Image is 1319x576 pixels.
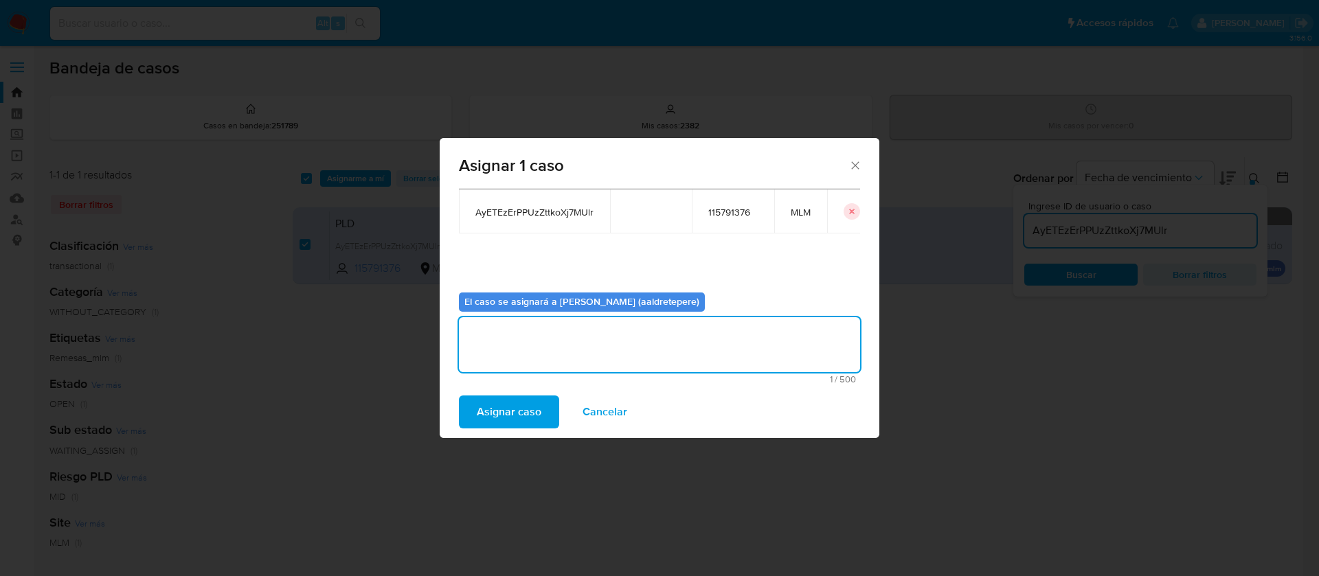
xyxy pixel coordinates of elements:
[708,206,758,218] span: 115791376
[848,159,861,171] button: Cerrar ventana
[459,395,559,428] button: Asignar caso
[475,206,594,218] span: AyETEzErPPUzZttkoXj7MUlr
[440,138,879,438] div: assign-modal
[477,397,541,427] span: Asignar caso
[459,157,848,174] span: Asignar 1 caso
[565,395,645,428] button: Cancelar
[464,295,699,308] b: El caso se asignará a [PERSON_NAME] (aaldretepere)
[844,203,860,220] button: icon-button
[583,397,627,427] span: Cancelar
[791,206,811,218] span: MLM
[463,375,856,384] span: Máximo 500 caracteres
